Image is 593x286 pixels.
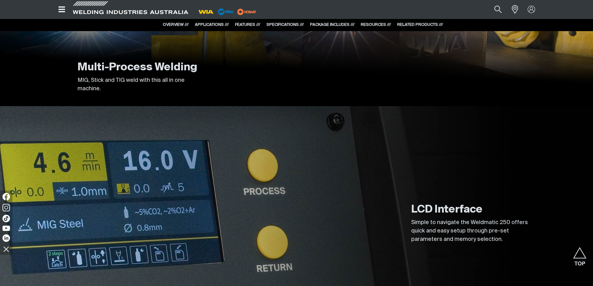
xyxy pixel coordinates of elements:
img: TikTok [2,215,10,222]
input: Product name or item number... [479,2,508,16]
a: RELATED PRODUCTS /// [397,23,443,27]
img: miller [235,7,258,16]
strong: Multi-Process Welding [78,62,197,73]
a: PACKAGE INCLUDES /// [310,23,355,27]
img: Facebook [2,193,10,200]
a: FEATURES /// [235,23,260,27]
button: Search products [487,2,509,16]
p: MIG, Stick and TIG weld with this all in one machine. [78,76,202,93]
a: miller [235,9,258,14]
img: Instagram [2,204,10,211]
button: Scroll to top [573,247,587,261]
img: YouTube [2,226,10,231]
a: APPLICATIONS /// [195,23,229,27]
h2: LCD Interface [411,203,536,217]
a: RESOURCES /// [361,23,391,27]
p: Simple to navigate the Weldmatic 250 offers quick and easy setup through pre-set parameters and m... [411,218,536,244]
a: SPECIFICATIONS /// [266,23,304,27]
img: LinkedIn [2,234,10,242]
a: OVERVIEW /// [163,23,189,27]
img: hide socials [1,244,12,254]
